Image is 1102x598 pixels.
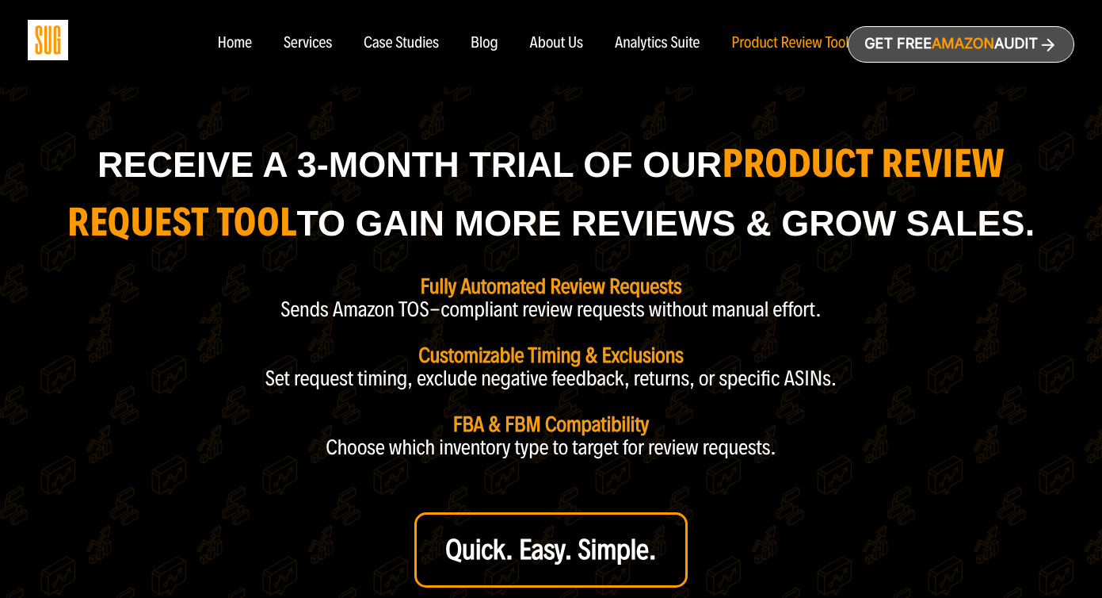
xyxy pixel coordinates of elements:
span: Amazon [932,36,994,52]
a: Get freeAmazonAudit [848,26,1074,63]
strong: FBA & FBM Compatibility [453,412,649,437]
a: Analytics Suite [615,35,700,52]
strong: Quick. Easy. Simple. [445,533,657,567]
a: About Us [530,35,584,52]
a: Case Studies [364,35,439,52]
p: Set request timing, exclude negative feedback, returns, or specific ASINs. [265,367,837,390]
a: Blog [471,35,498,52]
strong: product Review Request Tool [67,139,1005,246]
h1: Receive a 3-month trial of our to Gain More Reviews & Grow Sales. [67,135,1035,252]
a: Product Review Tool [731,35,848,52]
img: Sug [28,20,68,60]
a: Home [217,35,251,52]
p: Sends Amazon TOS-compliant review requests without manual effort. [280,298,822,321]
strong: Customizable Timing & Exclusions [418,343,684,368]
a: Services [284,35,332,52]
strong: Fully Automated Review Requests [420,274,681,299]
a: Quick. Easy. Simple. [414,512,688,588]
p: Choose which inventory type to target for review requests. [326,436,776,459]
